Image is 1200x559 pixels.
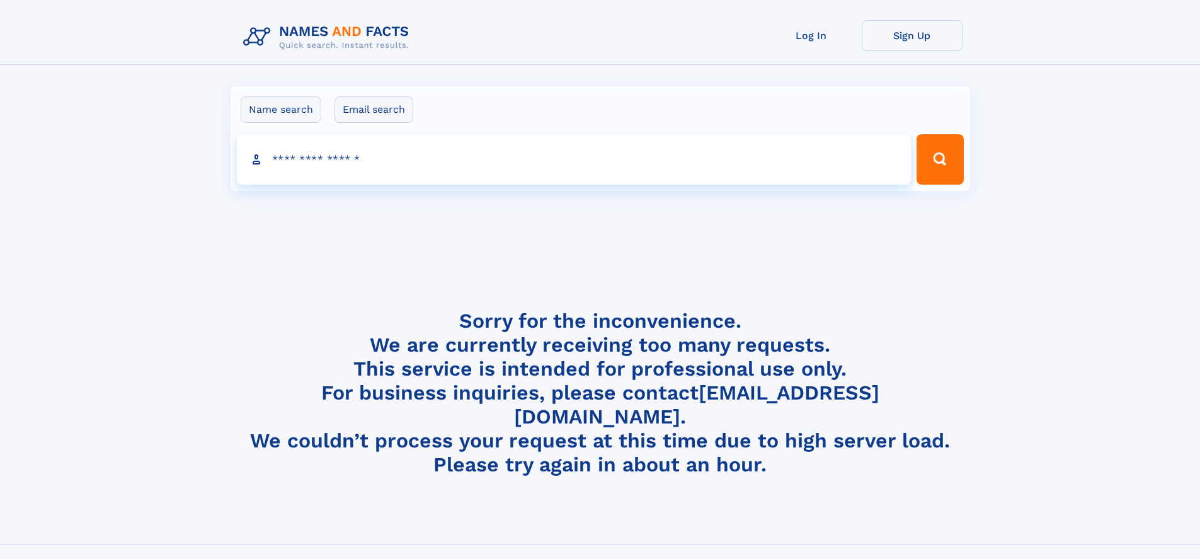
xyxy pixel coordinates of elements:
[761,20,862,51] a: Log In
[238,20,420,54] img: Logo Names and Facts
[917,134,963,185] button: Search Button
[238,309,963,477] h4: Sorry for the inconvenience. We are currently receiving too many requests. This service is intend...
[334,96,413,123] label: Email search
[237,134,911,185] input: search input
[862,20,963,51] a: Sign Up
[514,381,879,429] a: [EMAIL_ADDRESS][DOMAIN_NAME]
[241,96,321,123] label: Name search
